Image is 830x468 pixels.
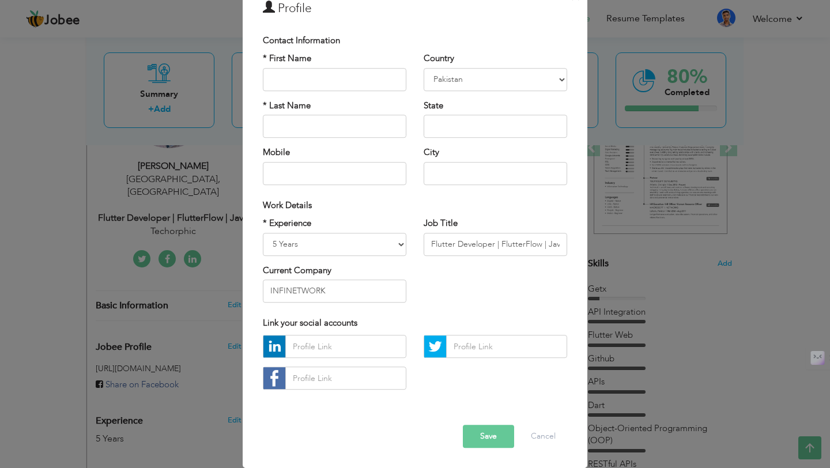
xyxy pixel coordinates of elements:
button: Cancel [519,425,567,448]
input: Profile Link [446,335,567,358]
span: Link your social accounts [263,317,357,329]
label: State [424,100,443,112]
label: Current Company [263,265,331,277]
label: * First Name [263,53,311,65]
img: facebook [263,368,285,390]
label: * Last Name [263,100,311,112]
span: Work Details [263,199,312,211]
img: Twitter [424,336,446,358]
img: linkedin [263,336,285,358]
label: City [424,146,439,158]
button: Save [463,425,514,448]
span: Contact Information [263,35,340,46]
label: Job Title [424,217,458,229]
input: Profile Link [285,335,406,358]
label: * Experience [263,217,311,229]
label: Country [424,53,454,65]
input: Profile Link [285,367,406,390]
label: Mobile [263,146,290,158]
